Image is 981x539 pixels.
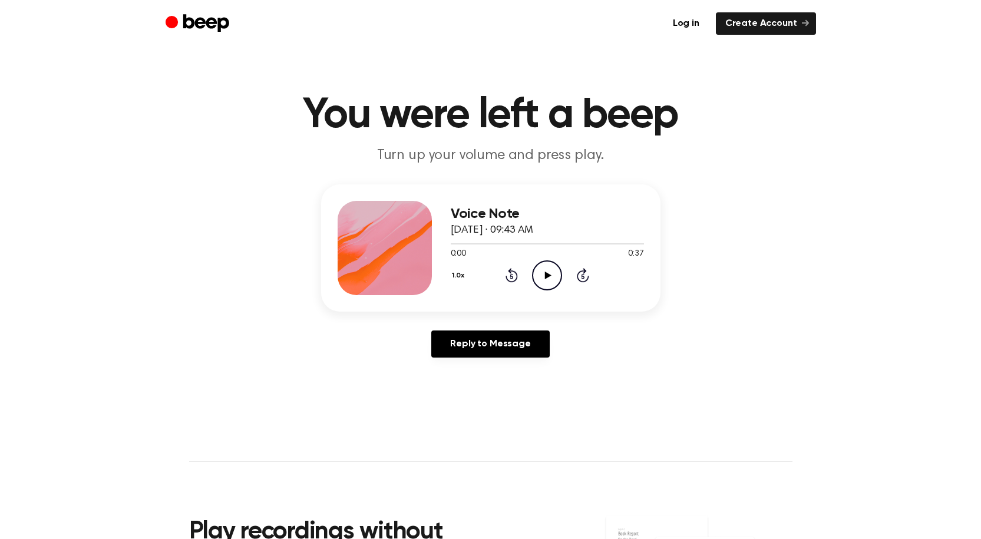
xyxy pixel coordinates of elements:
[451,225,533,236] span: [DATE] · 09:43 AM
[716,12,816,35] a: Create Account
[451,206,644,222] h3: Voice Note
[628,248,643,260] span: 0:37
[189,94,792,137] h1: You were left a beep
[265,146,717,166] p: Turn up your volume and press play.
[431,330,549,358] a: Reply to Message
[451,248,466,260] span: 0:00
[663,12,709,35] a: Log in
[451,266,469,286] button: 1.0x
[166,12,232,35] a: Beep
